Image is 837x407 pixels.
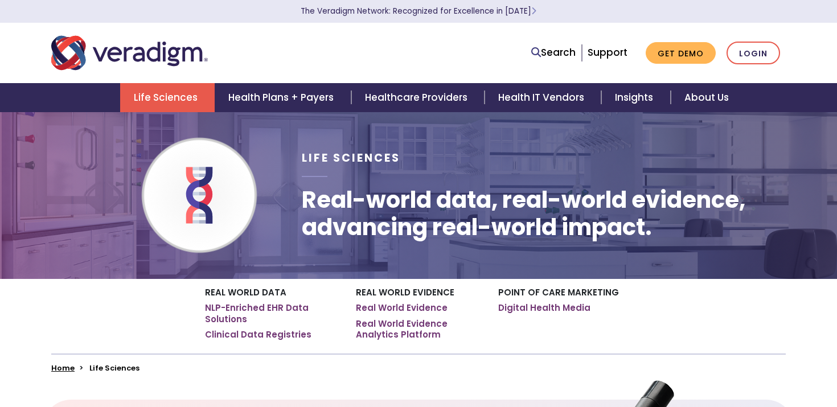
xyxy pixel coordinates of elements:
[51,34,208,72] img: Veradigm logo
[356,318,481,340] a: Real World Evidence Analytics Platform
[205,302,339,324] a: NLP-Enriched EHR Data Solutions
[205,329,311,340] a: Clinical Data Registries
[498,302,590,314] a: Digital Health Media
[727,42,780,65] a: Login
[51,363,75,373] a: Home
[646,42,716,64] a: Get Demo
[531,6,536,17] span: Learn More
[301,6,536,17] a: The Veradigm Network: Recognized for Excellence in [DATE]Learn More
[302,186,786,241] h1: Real-world data, real-world evidence, advancing real-world impact.
[485,83,601,112] a: Health IT Vendors
[588,46,627,59] a: Support
[356,302,448,314] a: Real World Evidence
[351,83,485,112] a: Healthcare Providers
[302,150,400,166] span: Life Sciences
[601,83,670,112] a: Insights
[531,45,576,60] a: Search
[120,83,215,112] a: Life Sciences
[215,83,351,112] a: Health Plans + Payers
[671,83,742,112] a: About Us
